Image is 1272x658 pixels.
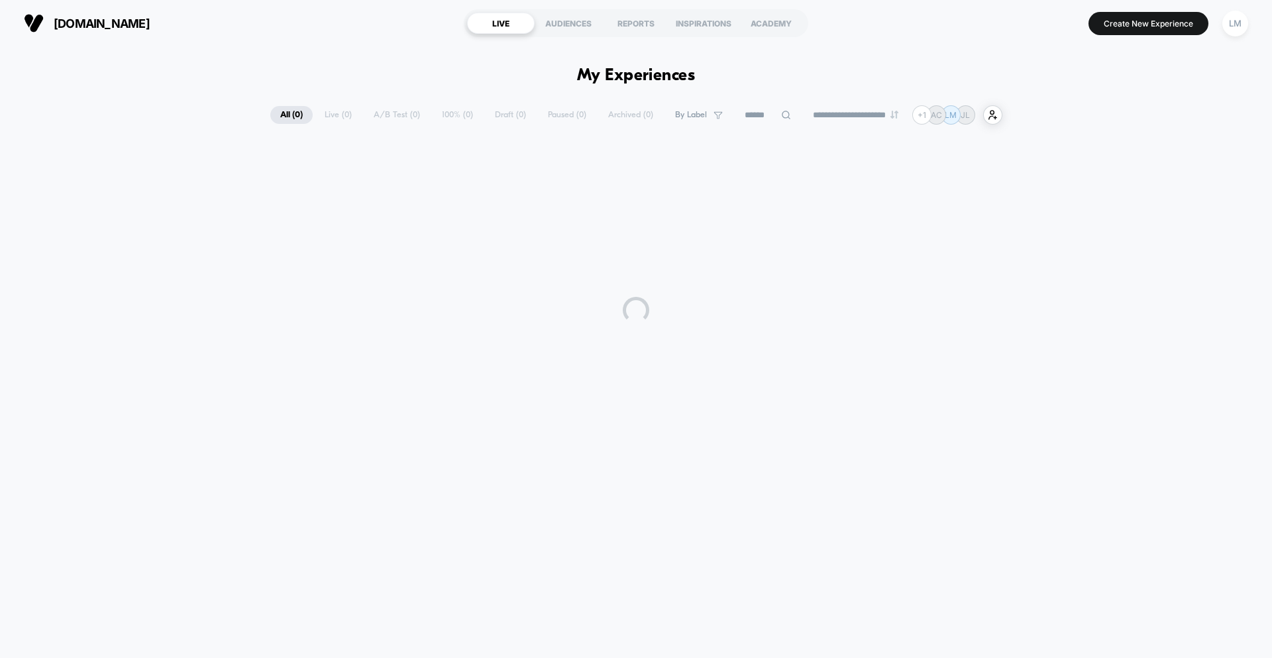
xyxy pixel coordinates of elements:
div: AUDIENCES [535,13,602,34]
span: By Label [675,110,707,120]
div: LIVE [467,13,535,34]
div: LM [1222,11,1248,36]
span: All ( 0 ) [270,106,313,124]
img: Visually logo [24,13,44,33]
div: INSPIRATIONS [670,13,737,34]
span: [DOMAIN_NAME] [54,17,150,30]
button: [DOMAIN_NAME] [20,13,154,34]
h1: My Experiences [577,66,696,85]
p: JL [961,110,970,120]
button: Create New Experience [1088,12,1208,35]
div: REPORTS [602,13,670,34]
div: + 1 [912,105,931,125]
p: AC [931,110,942,120]
p: LM [945,110,957,120]
button: LM [1218,10,1252,37]
img: end [890,111,898,119]
div: ACADEMY [737,13,805,34]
